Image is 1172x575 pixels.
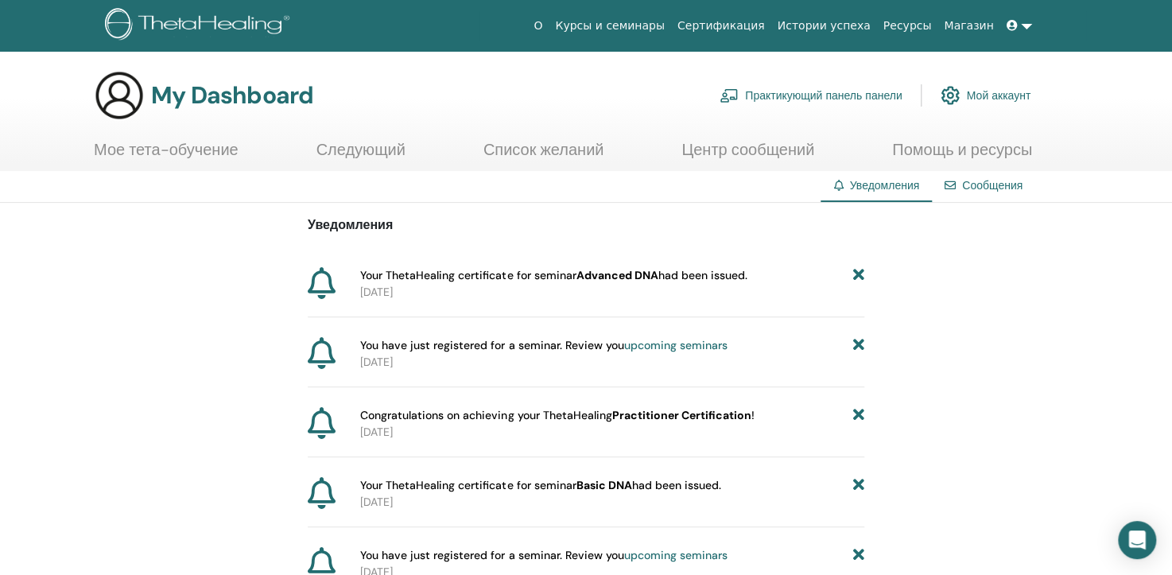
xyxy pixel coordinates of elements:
a: upcoming seminars [623,338,727,352]
a: Список желаний [483,140,604,171]
p: Уведомления [308,216,864,235]
div: Open Intercom Messenger [1118,521,1156,559]
img: generic-user-icon.jpg [94,70,145,121]
span: Уведомления [849,178,919,192]
p: [DATE] [360,424,864,441]
a: Магазин [937,11,999,41]
a: Курсы и семинары [549,11,671,41]
img: chalkboard-teacher.svg [720,88,739,103]
a: Помощь и ресурсы [892,140,1032,171]
span: You have just registered for a seminar. Review you [360,337,727,354]
a: Сообщения [962,178,1023,192]
p: [DATE] [360,494,864,511]
span: Congratulations on achieving your ThetaHealing ! [360,407,754,424]
a: Мое тета-обучение [94,140,239,171]
span: Your ThetaHealing certificate for seminar had been issued. [360,477,720,494]
p: [DATE] [360,284,864,301]
b: Practitioner Certification [611,408,751,422]
b: Basic DNA [576,478,631,492]
p: [DATE] [360,354,864,371]
a: О [527,11,549,41]
a: Практикующий панель панели [720,78,902,113]
a: upcoming seminars [623,548,727,562]
a: Мой аккаунт [941,78,1030,113]
a: Следующий [316,140,406,171]
b: Advanced DNA [576,268,658,282]
a: Центр сообщений [681,140,814,171]
span: You have just registered for a seminar. Review you [360,547,727,564]
a: Ресурсы [877,11,938,41]
h3: My Dashboard [151,81,313,110]
a: Истории успеха [771,11,877,41]
span: Your ThetaHealing certificate for seminar had been issued. [360,267,747,284]
img: cog.svg [941,82,960,109]
a: Сертификация [671,11,771,41]
img: logo.png [105,8,295,44]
